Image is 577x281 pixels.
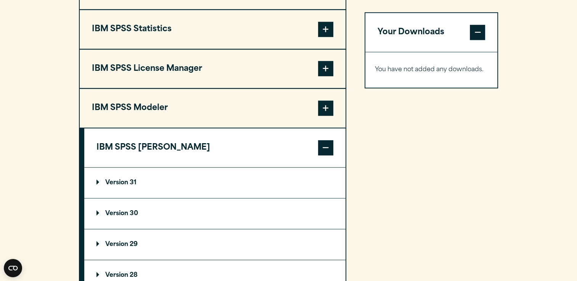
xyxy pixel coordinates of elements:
[96,272,138,278] p: Version 28
[4,259,22,277] button: Open CMP widget
[84,198,346,229] summary: Version 30
[80,89,346,128] button: IBM SPSS Modeler
[365,52,498,88] div: Your Downloads
[84,168,346,198] summary: Version 31
[84,229,346,260] summary: Version 29
[96,211,138,217] p: Version 30
[80,49,346,88] button: IBM SPSS License Manager
[365,13,498,52] button: Your Downloads
[96,180,137,186] p: Version 31
[375,64,488,75] p: You have not added any downloads.
[84,128,346,167] button: IBM SPSS [PERSON_NAME]
[96,241,138,247] p: Version 29
[80,10,346,49] button: IBM SPSS Statistics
